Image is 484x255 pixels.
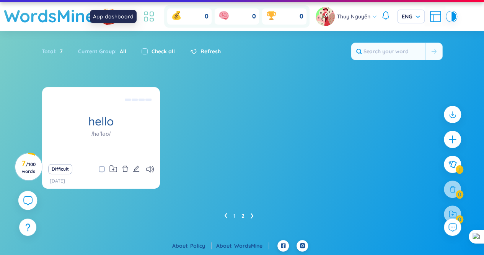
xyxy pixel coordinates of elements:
[216,242,269,250] div: About
[152,47,175,56] label: Check all
[234,242,269,249] a: WordsMine
[48,164,72,174] button: Difficult
[42,43,70,59] div: Total :
[233,210,235,222] a: 1
[122,165,129,172] span: delete
[90,10,137,23] div: App dashboard
[57,47,63,56] span: 7
[117,48,126,55] span: All
[190,242,212,249] a: Policy
[20,160,37,174] h3: 7
[50,178,65,185] p: [DATE]
[205,12,209,21] span: 0
[337,12,370,21] span: Thụy Nguyễn
[251,210,254,222] li: Next Page
[101,5,116,28] img: flashSalesIcon.a7f4f837.png
[133,164,140,174] button: edit
[252,12,256,21] span: 0
[122,164,129,174] button: delete
[233,210,235,222] li: 1
[22,161,36,174] span: / 100 words
[200,47,221,56] span: Refresh
[351,43,425,60] input: Search your word
[300,12,303,21] span: 0
[70,43,134,59] div: Current Group :
[241,210,244,222] li: 2
[241,210,244,222] a: 2
[316,7,337,26] a: avatar
[133,165,140,172] span: edit
[316,7,335,26] img: avatar
[91,130,111,138] h1: /həˈləʊ/
[224,210,227,222] li: Previous Page
[448,135,457,144] span: plus
[172,242,212,250] div: About
[402,13,420,20] span: ENG
[42,115,160,128] h1: hello
[4,2,96,30] a: WordsMine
